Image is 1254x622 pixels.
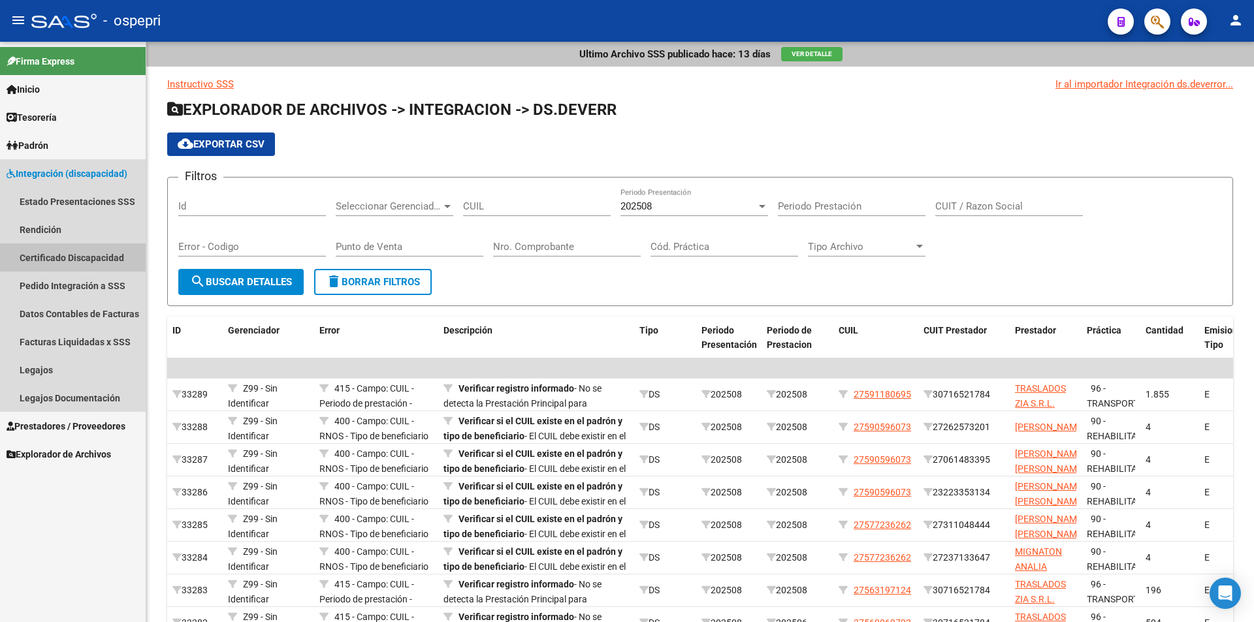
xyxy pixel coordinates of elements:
span: Ver Detalle [792,50,832,57]
div: 202508 [701,550,756,565]
span: 4 [1146,454,1151,465]
span: Tesorería [7,110,57,125]
strong: Verificar si el CUIL existe en el padrón y tipo de beneficiario [443,481,622,506]
span: Exportar CSV [178,138,265,150]
span: - ospepri [103,7,161,35]
div: 202508 [767,518,828,533]
span: 196 [1146,585,1161,595]
span: EXPLORADOR DE ARCHIVOS -> INTEGRACION -> DS.DEVERR [167,101,617,119]
span: 415 - Campo: CUIL - Periodo de prestación - Código de practica [319,383,414,424]
span: Error [319,325,340,335]
span: CUIL [839,325,858,335]
span: Tipo Archivo [808,241,914,253]
span: Cantidad [1146,325,1183,335]
div: 202508 [701,452,756,467]
span: 27591180695 [854,389,911,399]
datatable-header-cell: ID [167,317,223,360]
datatable-header-cell: Periodo de Prestacion [762,317,833,360]
span: Z99 - Sin Identificar [228,546,278,572]
div: DS [639,387,691,402]
mat-icon: delete [326,273,342,289]
span: Z99 - Sin Identificar [228,448,278,474]
span: - El CUIL debe existir en el padrón de la Obra Social, y no debe ser del tipo beneficiario adhere... [443,514,626,583]
div: 202508 [701,583,756,598]
a: Instructivo SSS [167,78,234,90]
div: DS [639,518,691,533]
button: Buscar Detalles [178,269,304,295]
div: 33285 [172,518,217,533]
div: DS [639,550,691,565]
mat-icon: cloud_download [178,136,193,151]
div: DS [639,452,691,467]
div: 202508 [767,485,828,500]
div: 27262573201 [924,420,1005,435]
span: Buscar Detalles [190,276,292,288]
span: [PERSON_NAME] [PERSON_NAME] [1015,514,1085,539]
span: 96 - TRANSPORTE (KM) [1087,579,1144,619]
span: Z99 - Sin Identificar [228,416,278,441]
span: - No se detecta la Prestación Principal para Alimentación y/o Transporte [443,383,602,424]
span: Periodo de Prestacion [767,325,812,350]
datatable-header-cell: CUIL [833,317,918,360]
span: Periodo Presentación [701,325,757,350]
div: 202508 [767,583,828,598]
datatable-header-cell: Práctica [1082,317,1140,360]
span: ID [172,325,181,335]
span: Descripción [443,325,492,335]
span: E [1204,585,1210,595]
div: DS [639,583,691,598]
span: 27590596073 [854,422,911,432]
span: 4 [1146,422,1151,432]
div: 33288 [172,420,217,435]
span: Tipo [639,325,658,335]
span: - El CUIL debe existir en el padrón de la Obra Social, y no debe ser del tipo beneficiario adhere... [443,481,626,551]
strong: Verificar si el CUIL existe en el padrón y tipo de beneficiario [443,448,622,474]
strong: Verificar si el CUIL existe en el padrón y tipo de beneficiario [443,546,622,572]
span: 1.855 [1146,389,1169,399]
span: MIGNATON ANALIA VERONICA [1015,546,1062,587]
span: Padrón [7,138,48,153]
datatable-header-cell: Cantidad [1140,317,1199,360]
span: E [1204,552,1210,563]
span: 27577236262 [854,520,911,530]
span: Inicio [7,82,40,97]
div: 202508 [767,550,828,565]
span: 27590596073 [854,487,911,497]
span: 27590596073 [854,454,911,465]
span: E [1204,520,1210,530]
span: Práctica [1087,325,1121,335]
span: Prestador [1015,325,1056,335]
div: Open Intercom Messenger [1210,578,1241,609]
div: 30716521784 [924,387,1005,402]
span: 415 - Campo: CUIL - Periodo de prestación - Código de practica [319,579,414,619]
span: 400 - Campo: CUIL - RNOS - Tipo de beneficiario [319,546,428,572]
span: 400 - Campo: CUIL - RNOS - Tipo de beneficiario [319,448,428,474]
datatable-header-cell: Gerenciador [223,317,314,360]
div: DS [639,420,691,435]
datatable-header-cell: Descripción [438,317,634,360]
button: Borrar Filtros [314,269,432,295]
span: [PERSON_NAME] [PERSON_NAME] [1015,448,1085,474]
span: 27577236262 [854,552,911,563]
div: 30716521784 [924,583,1005,598]
mat-icon: search [190,273,206,289]
span: E [1204,454,1210,465]
span: E [1204,487,1210,497]
span: 4 [1146,487,1151,497]
span: [PERSON_NAME] [PERSON_NAME] [1015,481,1085,506]
div: 27311048444 [924,518,1005,533]
span: - El CUIL debe existir en el padrón de la Obra Social, y no debe ser del tipo beneficiario adhere... [443,448,626,518]
span: - No se detecta la Prestación Principal para Alimentación y/o Transporte [443,579,602,619]
datatable-header-cell: CUIT Prestador [918,317,1010,360]
div: 33286 [172,485,217,500]
span: Z99 - Sin Identificar [228,579,278,604]
span: - El CUIL debe existir en el padrón de la Obra Social, y no debe ser del tipo beneficiario adhere... [443,546,626,616]
strong: Verificar registro informado [458,383,574,394]
div: DS [639,485,691,500]
strong: Verificar si el CUIL existe en el padrón y tipo de beneficiario [443,416,622,441]
div: 33284 [172,550,217,565]
div: 202508 [767,452,828,467]
span: Z99 - Sin Identificar [228,514,278,539]
div: 202508 [701,485,756,500]
datatable-header-cell: Error [314,317,438,360]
